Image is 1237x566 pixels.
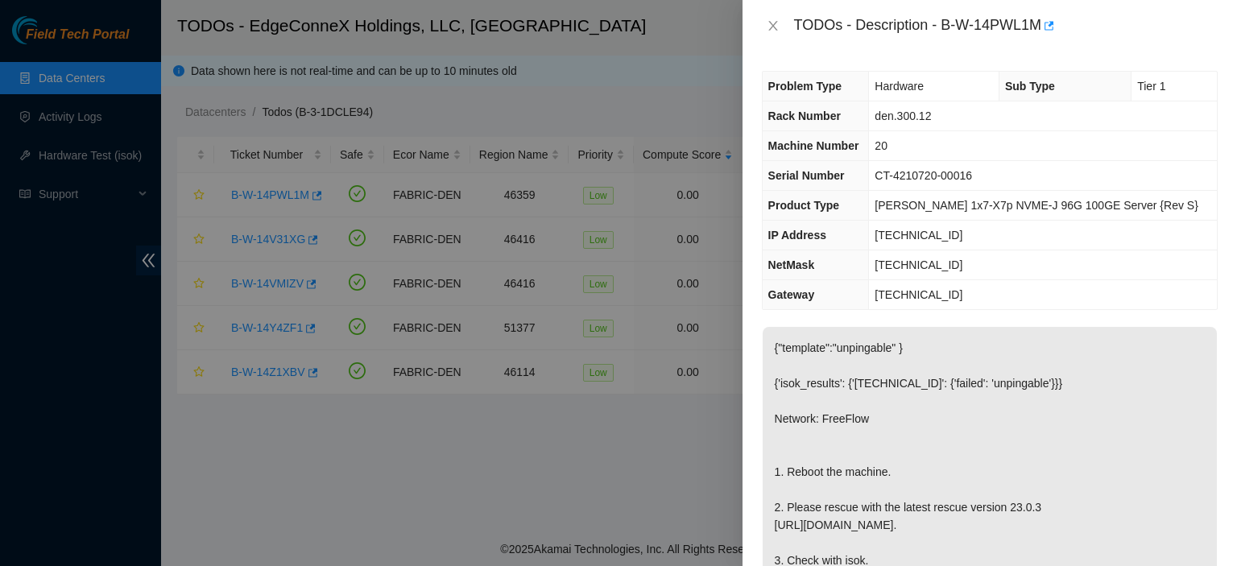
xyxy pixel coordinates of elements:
[1137,80,1165,93] span: Tier 1
[762,19,784,34] button: Close
[875,139,887,152] span: 20
[768,80,842,93] span: Problem Type
[768,199,839,212] span: Product Type
[875,199,1198,212] span: [PERSON_NAME] 1x7-X7p NVME-J 96G 100GE Server {Rev S}
[794,13,1218,39] div: TODOs - Description - B-W-14PWL1M
[768,169,845,182] span: Serial Number
[768,258,815,271] span: NetMask
[875,80,924,93] span: Hardware
[768,229,826,242] span: IP Address
[875,229,962,242] span: [TECHNICAL_ID]
[1005,80,1055,93] span: Sub Type
[875,109,931,122] span: den.300.12
[768,139,859,152] span: Machine Number
[875,169,972,182] span: CT-4210720-00016
[768,109,841,122] span: Rack Number
[875,288,962,301] span: [TECHNICAL_ID]
[768,288,815,301] span: Gateway
[767,19,780,32] span: close
[875,258,962,271] span: [TECHNICAL_ID]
